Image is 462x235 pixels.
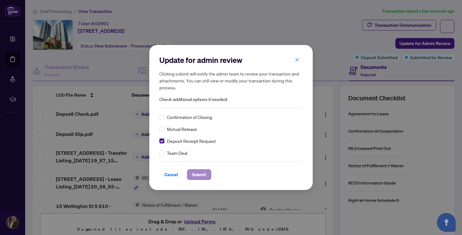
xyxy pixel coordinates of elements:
[167,149,187,156] span: Team Deal
[167,114,212,120] span: Confirmation of Closing
[192,170,206,180] span: Submit
[437,213,456,232] button: Open asap
[167,137,216,144] span: Deposit Receipt Request
[295,58,299,62] span: close
[159,70,303,91] h5: Clicking submit will notify the admin team to review your transaction and attachments. You can st...
[159,169,183,180] button: Cancel
[167,126,197,132] span: Mutual Release
[187,169,211,180] button: Submit
[164,170,178,180] span: Cancel
[159,96,303,103] span: Check additional options if needed:
[159,55,303,65] h2: Update for admin review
